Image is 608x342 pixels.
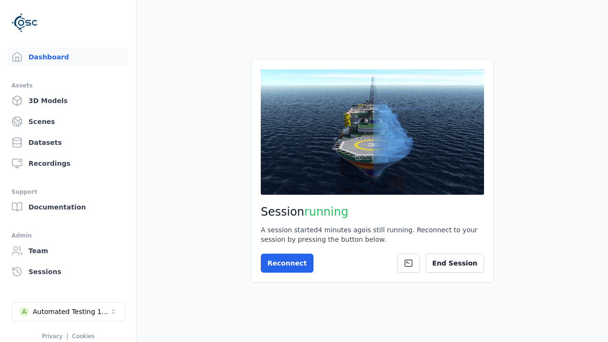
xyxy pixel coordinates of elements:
[11,186,125,198] div: Support
[72,333,95,340] a: Cookies
[304,205,349,218] span: running
[11,80,125,91] div: Assets
[66,333,68,340] span: |
[33,307,110,316] div: Automated Testing 1 - Playwright
[11,230,125,241] div: Admin
[42,333,62,340] a: Privacy
[8,112,129,131] a: Scenes
[261,254,313,273] button: Reconnect
[8,91,129,110] a: 3D Models
[426,254,484,273] button: End Session
[8,262,129,281] a: Sessions
[8,133,129,152] a: Datasets
[261,225,484,244] div: A session started 4 minutes ago is still running. Reconnect to your session by pressing the butto...
[8,198,129,217] a: Documentation
[8,47,129,66] a: Dashboard
[261,204,484,219] h2: Session
[8,241,129,260] a: Team
[19,307,29,316] div: A
[11,9,38,36] img: Logo
[8,154,129,173] a: Recordings
[11,302,125,321] button: Select a workspace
